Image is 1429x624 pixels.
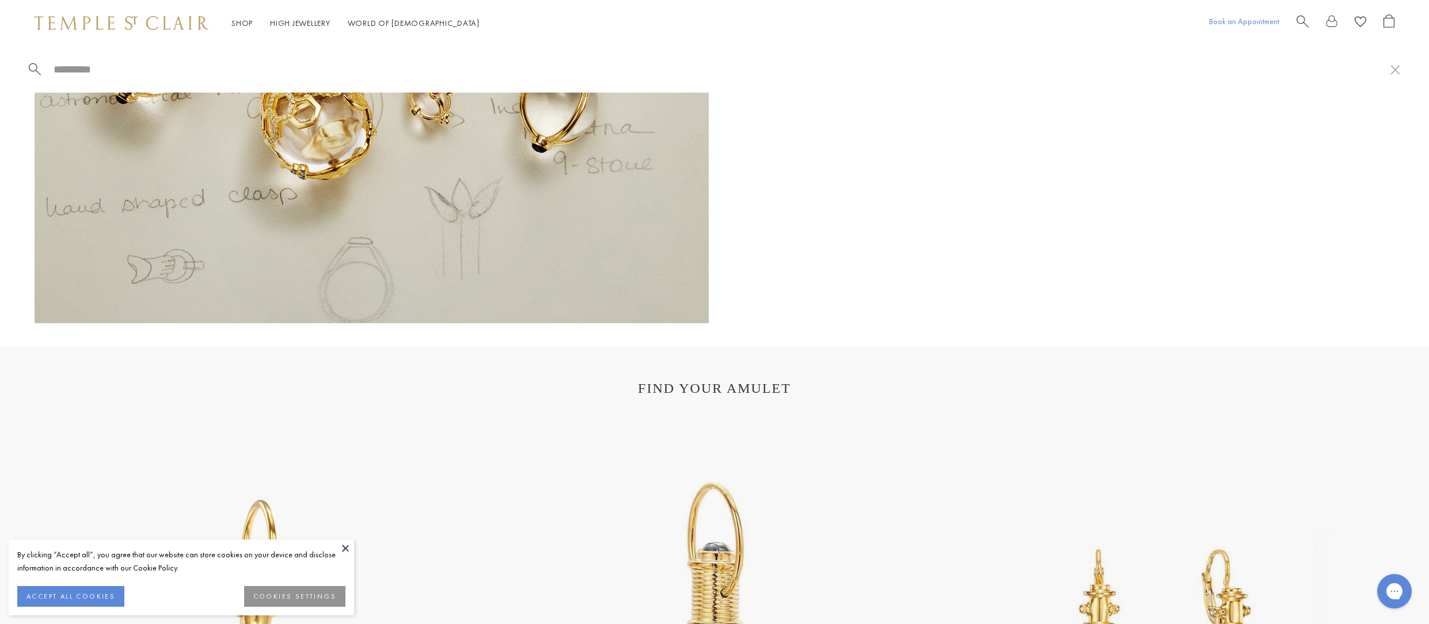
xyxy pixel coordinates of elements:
[35,16,208,30] img: Temple St. Clair
[46,381,1383,396] h1: FIND YOUR AMULET
[17,548,345,575] div: By clicking “Accept all”, you agree that our website can store cookies on your device and disclos...
[1371,570,1417,612] iframe: Gorgias live chat messenger
[1384,14,1394,32] a: Open Shopping Bag
[270,18,330,28] a: High JewelleryHigh Jewellery
[348,18,480,28] a: World of [DEMOGRAPHIC_DATA]World of [DEMOGRAPHIC_DATA]
[231,18,253,28] a: ShopShop
[1209,16,1279,26] a: Book an Appointment
[231,16,480,30] nav: Main navigation
[1355,14,1366,32] a: View Wishlist
[1297,14,1309,32] a: Search
[17,586,124,607] button: ACCEPT ALL COOKIES
[244,586,345,607] button: COOKIES SETTINGS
